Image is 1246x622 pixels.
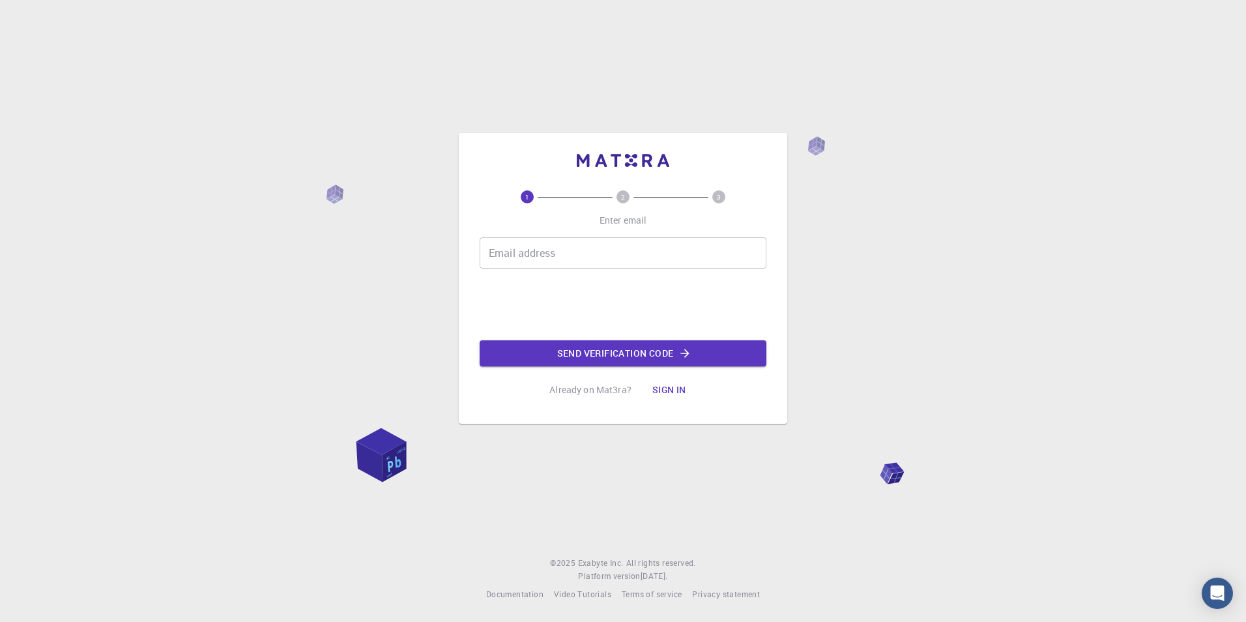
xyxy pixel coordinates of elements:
[600,214,647,227] p: Enter email
[717,192,721,201] text: 3
[642,377,697,403] button: Sign in
[525,192,529,201] text: 1
[692,589,760,599] span: Privacy statement
[626,557,696,570] span: All rights reserved.
[692,588,760,601] a: Privacy statement
[550,557,577,570] span: © 2025
[480,340,766,366] button: Send verification code
[486,589,543,599] span: Documentation
[524,279,722,330] iframe: reCAPTCHA
[578,570,640,583] span: Platform version
[554,589,611,599] span: Video Tutorials
[621,192,625,201] text: 2
[578,557,624,568] span: Exabyte Inc.
[1202,578,1233,609] div: Open Intercom Messenger
[549,383,631,396] p: Already on Mat3ra?
[554,588,611,601] a: Video Tutorials
[486,588,543,601] a: Documentation
[622,589,682,599] span: Terms of service
[578,557,624,570] a: Exabyte Inc.
[641,570,668,581] span: [DATE] .
[641,570,668,583] a: [DATE].
[622,588,682,601] a: Terms of service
